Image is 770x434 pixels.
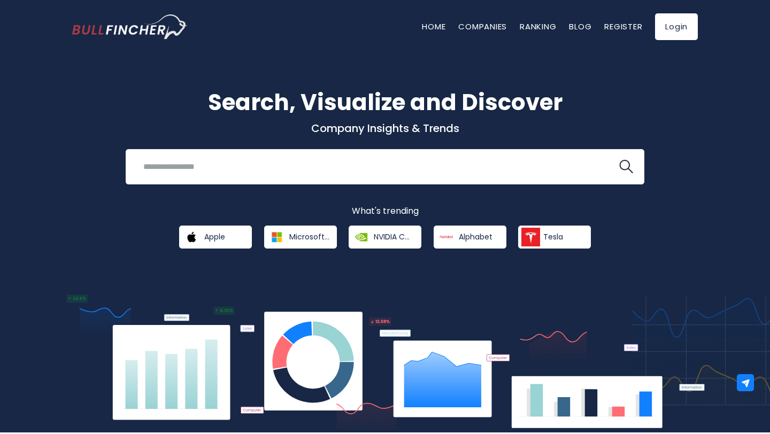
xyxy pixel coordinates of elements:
a: Ranking [520,21,556,32]
a: Register [604,21,642,32]
span: Tesla [543,232,563,242]
span: Microsoft Corporation [289,232,329,242]
a: Microsoft Corporation [264,226,337,249]
a: Home [422,21,445,32]
span: NVIDIA Corporation [374,232,414,242]
p: What's trending [72,206,698,217]
a: Alphabet [434,226,506,249]
span: Apple [204,232,225,242]
p: Company Insights & Trends [72,121,698,135]
a: Login [655,13,698,40]
h1: Search, Visualize and Discover [72,86,698,119]
a: Tesla [518,226,591,249]
img: Bullfincher logo [72,14,188,39]
a: Go to homepage [72,14,187,39]
a: NVIDIA Corporation [349,226,421,249]
span: Alphabet [459,232,492,242]
a: Blog [569,21,591,32]
img: search icon [619,160,633,174]
a: Companies [458,21,507,32]
a: Apple [179,226,252,249]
